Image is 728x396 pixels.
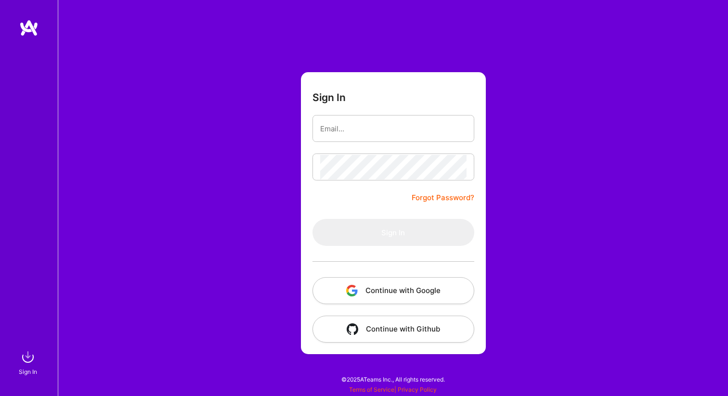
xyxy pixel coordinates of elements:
[349,386,394,393] a: Terms of Service
[312,219,474,246] button: Sign In
[312,91,346,103] h3: Sign In
[347,323,358,335] img: icon
[349,386,437,393] span: |
[312,316,474,343] button: Continue with Github
[18,347,38,367] img: sign in
[20,347,38,377] a: sign inSign In
[398,386,437,393] a: Privacy Policy
[412,192,474,204] a: Forgot Password?
[312,277,474,304] button: Continue with Google
[19,19,39,37] img: logo
[19,367,37,377] div: Sign In
[346,285,358,296] img: icon
[320,116,467,141] input: Email...
[58,367,728,391] div: © 2025 ATeams Inc., All rights reserved.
